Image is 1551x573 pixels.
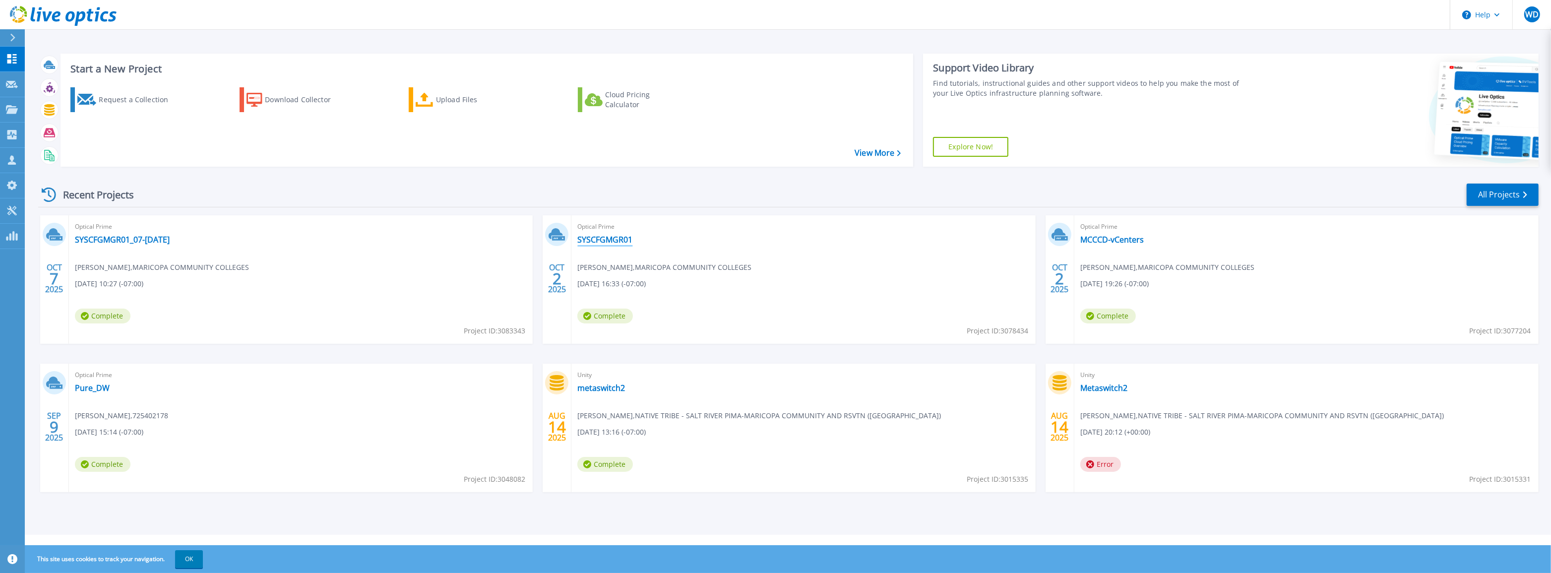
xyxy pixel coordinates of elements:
span: Complete [1080,309,1136,323]
span: 14 [1051,423,1069,431]
a: Explore Now! [933,137,1008,157]
span: [DATE] 19:26 (-07:00) [1080,278,1149,289]
a: Upload Files [409,87,519,112]
div: Cloud Pricing Calculator [605,90,684,110]
span: Optical Prime [577,221,1030,232]
span: [DATE] 15:14 (-07:00) [75,427,143,438]
span: WD [1525,10,1539,18]
span: 9 [50,423,59,431]
div: Download Collector [265,90,344,110]
span: Complete [577,309,633,323]
span: 7 [50,274,59,283]
h3: Start a New Project [70,64,901,74]
span: [PERSON_NAME] , 725402178 [75,410,168,421]
a: SYSCFGMGR01 [577,235,632,245]
span: Project ID: 3078434 [967,325,1028,336]
div: Support Video Library [933,62,1253,74]
div: OCT 2025 [45,260,63,297]
span: Optical Prime [75,221,527,232]
div: Find tutorials, instructional guides and other support videos to help you make the most of your L... [933,78,1253,98]
span: Error [1080,457,1121,472]
div: SEP 2025 [45,409,63,445]
a: Metaswitch2 [1080,383,1127,393]
span: Project ID: 3015335 [967,474,1028,485]
div: AUG 2025 [548,409,566,445]
span: Complete [577,457,633,472]
span: Unity [577,370,1030,381]
span: 14 [548,423,566,431]
span: Optical Prime [1080,221,1533,232]
button: OK [175,550,203,568]
div: Recent Projects [38,183,147,207]
span: Optical Prime [75,370,527,381]
span: [PERSON_NAME] , MARICOPA COMMUNITY COLLEGES [75,262,249,273]
div: Request a Collection [99,90,178,110]
span: Unity [1080,370,1533,381]
div: OCT 2025 [1051,260,1069,297]
span: [DATE] 20:12 (+00:00) [1080,427,1150,438]
span: 2 [553,274,561,283]
span: [PERSON_NAME] , MARICOPA COMMUNITY COLLEGES [1080,262,1254,273]
a: View More [855,148,901,158]
div: OCT 2025 [548,260,566,297]
span: Project ID: 3015331 [1470,474,1531,485]
span: This site uses cookies to track your navigation. [27,550,203,568]
span: Project ID: 3077204 [1470,325,1531,336]
span: [PERSON_NAME] , MARICOPA COMMUNITY COLLEGES [577,262,751,273]
a: Cloud Pricing Calculator [578,87,688,112]
div: AUG 2025 [1051,409,1069,445]
a: Download Collector [240,87,350,112]
span: [PERSON_NAME] , NATIVE TRIBE - SALT RIVER PIMA-MARICOPA COMMUNITY AND RSVTN ([GEOGRAPHIC_DATA]) [1080,410,1444,421]
span: 2 [1055,274,1064,283]
span: Project ID: 3048082 [464,474,525,485]
div: Upload Files [436,90,515,110]
span: Complete [75,309,130,323]
a: metaswitch2 [577,383,625,393]
a: Pure_DW [75,383,110,393]
span: Complete [75,457,130,472]
span: [DATE] 16:33 (-07:00) [577,278,646,289]
span: Project ID: 3083343 [464,325,525,336]
a: SYSCFGMGR01_07-[DATE] [75,235,170,245]
a: All Projects [1467,184,1539,206]
span: [DATE] 10:27 (-07:00) [75,278,143,289]
a: Request a Collection [70,87,181,112]
span: [PERSON_NAME] , NATIVE TRIBE - SALT RIVER PIMA-MARICOPA COMMUNITY AND RSVTN ([GEOGRAPHIC_DATA]) [577,410,941,421]
span: [DATE] 13:16 (-07:00) [577,427,646,438]
a: MCCCD-vCenters [1080,235,1144,245]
